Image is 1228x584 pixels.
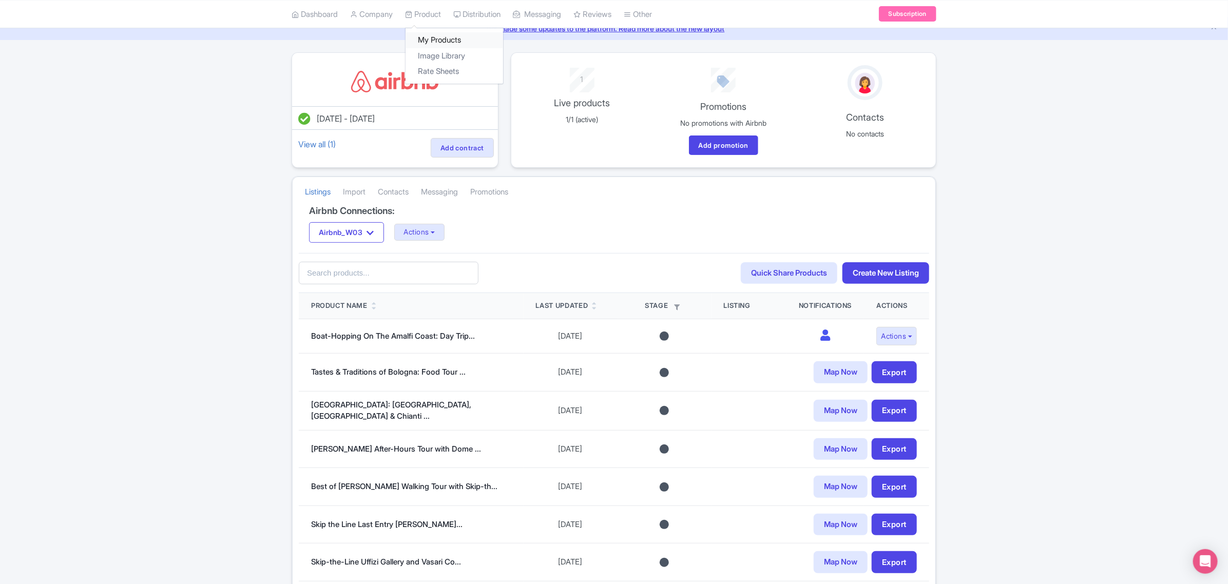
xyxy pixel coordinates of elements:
a: Export [872,551,917,573]
button: Airbnb_W03 [309,222,384,243]
a: [PERSON_NAME] After-Hours Tour with Dome ... [311,444,481,454]
th: Actions [864,293,929,319]
a: Messaging [421,178,458,206]
a: Listings [305,178,331,206]
a: Map Now [814,514,868,536]
td: [DATE] [524,319,618,354]
img: dhdd1nvenuq46apslvb8.svg [349,65,441,98]
img: avatar_key_member-9c1dde93af8b07d7383eb8b5fb890c87.png [853,71,877,95]
a: Subscription [879,6,936,22]
div: Product Name [311,301,368,311]
a: Quick Share Products [741,262,837,284]
a: Export [872,476,917,498]
p: Promotions [659,100,788,113]
p: 1/1 (active) [517,114,647,125]
a: Create New Listing [842,262,929,284]
a: Map Now [814,438,868,460]
td: [DATE] [524,354,618,392]
a: Export [872,514,917,536]
a: Best of [PERSON_NAME] Walking Tour with Skip-th... [311,481,497,491]
a: Map Now [814,400,868,422]
a: [GEOGRAPHIC_DATA]: [GEOGRAPHIC_DATA], [GEOGRAPHIC_DATA] & Chianti ... [311,400,471,421]
a: Map Now [814,361,868,383]
a: We made some updates to the platform. Read more about the new layout [6,23,1222,34]
a: Export [872,361,917,383]
a: Export [872,438,917,460]
a: Import [343,178,366,206]
a: Image Library [406,48,503,64]
a: Export [872,400,917,422]
a: Boat-Hopping On The Amalfi Coast: Day Trip... [311,331,475,341]
p: No promotions with Airbnb [659,118,788,128]
a: Map Now [814,476,868,498]
a: Skip-the-Line Uffizi Gallery and Vasari Co... [311,557,461,567]
button: Actions [394,224,445,241]
a: Rate Sheets [406,64,503,80]
th: Listing [712,293,786,319]
a: Map Now [814,551,868,573]
div: 1 [517,68,647,86]
div: Stage [630,301,699,311]
td: [DATE] [524,543,618,581]
td: [DATE] [524,505,618,543]
button: Actions [876,327,917,346]
input: Search products... [299,262,478,285]
p: Contacts [800,110,930,124]
a: View all (1) [296,137,338,151]
p: Live products [517,96,647,110]
a: Promotions [470,178,508,206]
a: Add promotion [689,135,758,155]
p: No contacts [800,128,930,139]
div: Open Intercom Messenger [1193,549,1218,574]
h4: Airbnb Connections: [309,206,919,216]
td: [DATE] [524,391,618,430]
i: Filter by stage [674,304,680,310]
a: Tastes & Traditions of Bologna: Food Tour ... [311,367,466,377]
span: [DATE] - [DATE] [317,113,375,124]
a: Skip the Line Last Entry [PERSON_NAME]... [311,519,463,529]
a: Contacts [378,178,409,206]
a: Add contract [431,138,494,158]
th: Notifications [786,293,864,319]
div: Last Updated [536,301,588,311]
td: [DATE] [524,468,618,506]
td: [DATE] [524,430,618,468]
a: My Products [406,32,503,48]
